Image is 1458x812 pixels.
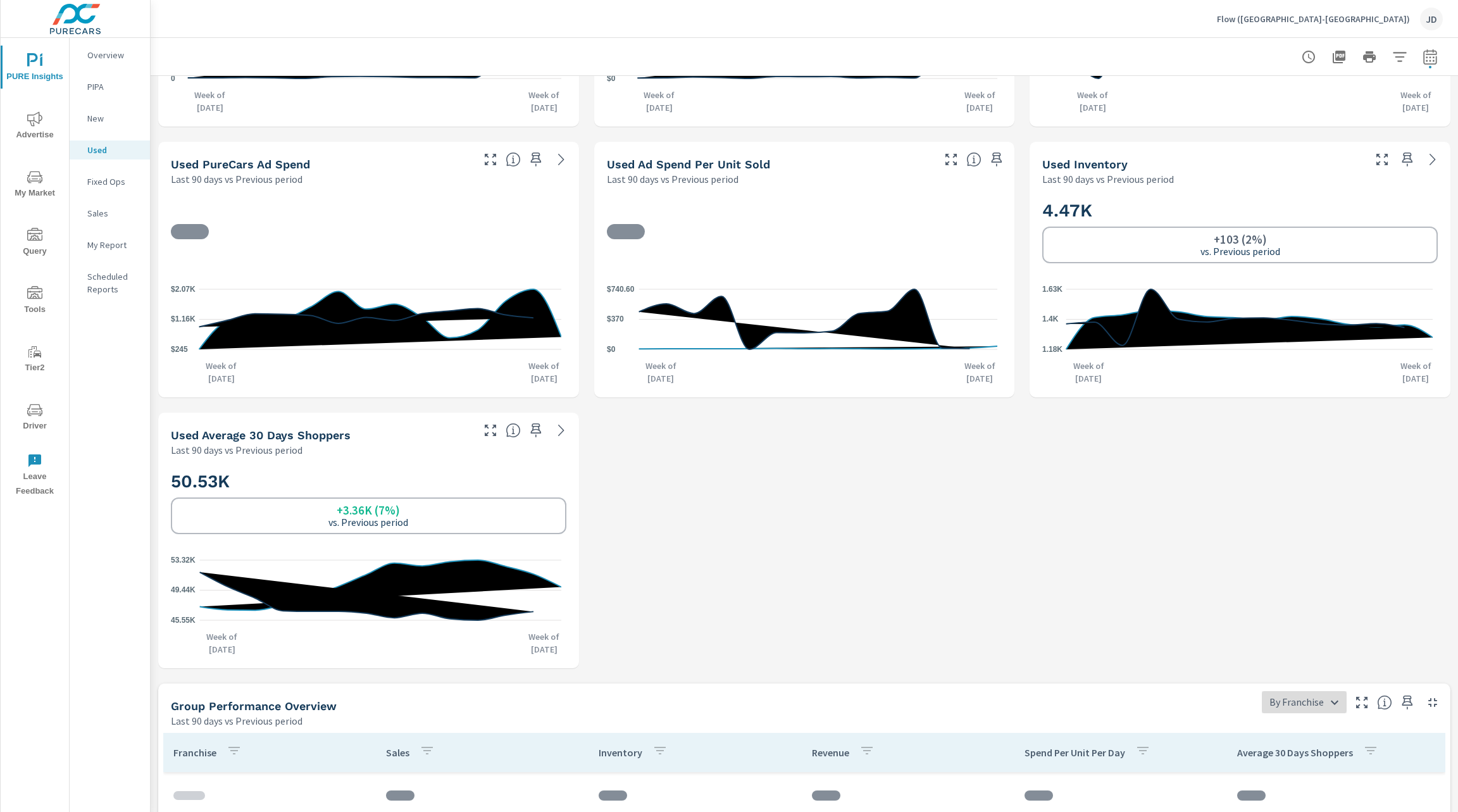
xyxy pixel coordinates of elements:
[4,111,65,142] span: Advertise
[1393,359,1438,385] p: Week of [DATE]
[1042,172,1174,187] p: Last 90 days vs Previous period
[386,746,409,759] p: Sales
[4,53,65,84] span: PURE Insights
[957,89,1002,114] p: Week of [DATE]
[87,49,140,61] p: Overview
[70,141,150,159] div: Used
[637,89,682,114] p: Week of [DATE]
[171,713,302,728] p: Last 90 days vs Previous period
[1200,246,1280,257] p: vs. Previous period
[1042,158,1128,171] h5: Used Inventory
[87,270,140,296] p: Scheduled Reports
[337,504,400,516] h6: +3.36K (7%)
[480,149,501,170] button: Make Fullscreen
[1423,149,1443,170] a: See more details in report
[941,149,961,170] button: Make Fullscreen
[171,442,302,458] p: Last 90 days vs Previous period
[1042,345,1062,354] text: 1.18K
[328,516,408,528] p: vs. Previous period
[522,89,566,114] p: Week of [DATE]
[599,746,642,759] p: Inventory
[171,285,196,294] text: $2.07K
[4,403,65,434] span: Driver
[1326,44,1352,70] button: "Export Report to PDF"
[171,616,196,625] text: 45.55K
[87,207,140,220] p: Sales
[1066,359,1111,385] p: Week of [DATE]
[1071,89,1115,114] p: Week of [DATE]
[551,149,571,170] a: See more details in report
[1237,746,1353,759] p: Average 30 Days Shoppers
[4,228,65,259] span: Query
[4,344,65,375] span: Tier2
[171,428,351,442] h5: Used Average 30 Days Shoppers
[1262,691,1347,713] div: By Franchise
[987,149,1007,170] span: Save this to your personalized report
[87,144,140,156] p: Used
[1397,149,1417,170] span: Save this to your personalized report
[812,746,849,759] p: Revenue
[4,286,65,317] span: Tools
[526,149,546,170] span: Save this to your personalized report
[1393,89,1438,114] p: Week of [DATE]
[1357,44,1382,70] button: Print Report
[173,746,216,759] p: Franchise
[70,46,150,65] div: Overview
[966,152,981,167] span: Average cost of advertising per each vehicle sold at the dealer over the selected date range. The...
[1025,746,1125,759] p: Spend Per Unit Per Day
[87,239,140,251] p: My Report
[1372,149,1392,170] button: Make Fullscreen
[1420,8,1443,30] div: JD
[70,172,150,191] div: Fixed Ops
[87,112,140,125] p: New
[607,345,616,354] text: $0
[70,235,150,254] div: My Report
[171,158,310,171] h5: Used PureCars Ad Spend
[1417,44,1443,70] button: Select Date Range
[171,699,337,713] h5: Group Performance Overview
[4,170,65,201] span: My Market
[1042,68,1051,77] text: $0
[200,630,244,656] p: Week of [DATE]
[1,38,69,504] div: nav menu
[1397,692,1417,713] span: Save this to your personalized report
[526,420,546,440] span: Save this to your personalized report
[1377,695,1392,710] span: Understand group performance broken down by various segments. Use the dropdown in the upper right...
[1387,44,1412,70] button: Apply Filters
[171,345,188,354] text: $245
[957,359,1002,385] p: Week of [DATE]
[1042,315,1059,324] text: 1.4K
[171,172,302,187] p: Last 90 days vs Previous period
[199,359,244,385] p: Week of [DATE]
[70,109,150,128] div: New
[70,267,150,299] div: Scheduled Reports
[506,423,521,438] span: A rolling 30 day total of daily Shoppers on the dealership website, averaged over the selected da...
[171,556,196,565] text: 53.32K
[607,285,635,294] text: $740.60
[1042,199,1438,222] h2: 4.47K
[522,359,566,385] p: Week of [DATE]
[506,152,521,167] span: Total cost of media for all PureCars channels for the selected dealership group over the selected...
[171,315,196,324] text: $1.16K
[522,630,566,656] p: Week of [DATE]
[607,74,616,83] text: $0
[87,175,140,188] p: Fixed Ops
[188,89,232,114] p: Week of [DATE]
[1217,13,1410,25] p: Flow ([GEOGRAPHIC_DATA]-[GEOGRAPHIC_DATA])
[70,204,150,223] div: Sales
[1042,285,1062,294] text: 1.63K
[171,586,196,595] text: 49.44K
[607,158,770,171] h5: Used Ad Spend Per Unit Sold
[1423,692,1443,713] button: Minimize Widget
[551,420,571,440] a: See more details in report
[4,453,65,499] span: Leave Feedback
[1214,233,1267,246] h6: +103 (2%)
[607,172,738,187] p: Last 90 days vs Previous period
[639,359,683,385] p: Week of [DATE]
[171,74,175,83] text: 0
[1352,692,1372,713] button: Make Fullscreen
[70,77,150,96] div: PIPA
[87,80,140,93] p: PIPA
[171,470,566,492] h2: 50.53K
[607,315,624,324] text: $370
